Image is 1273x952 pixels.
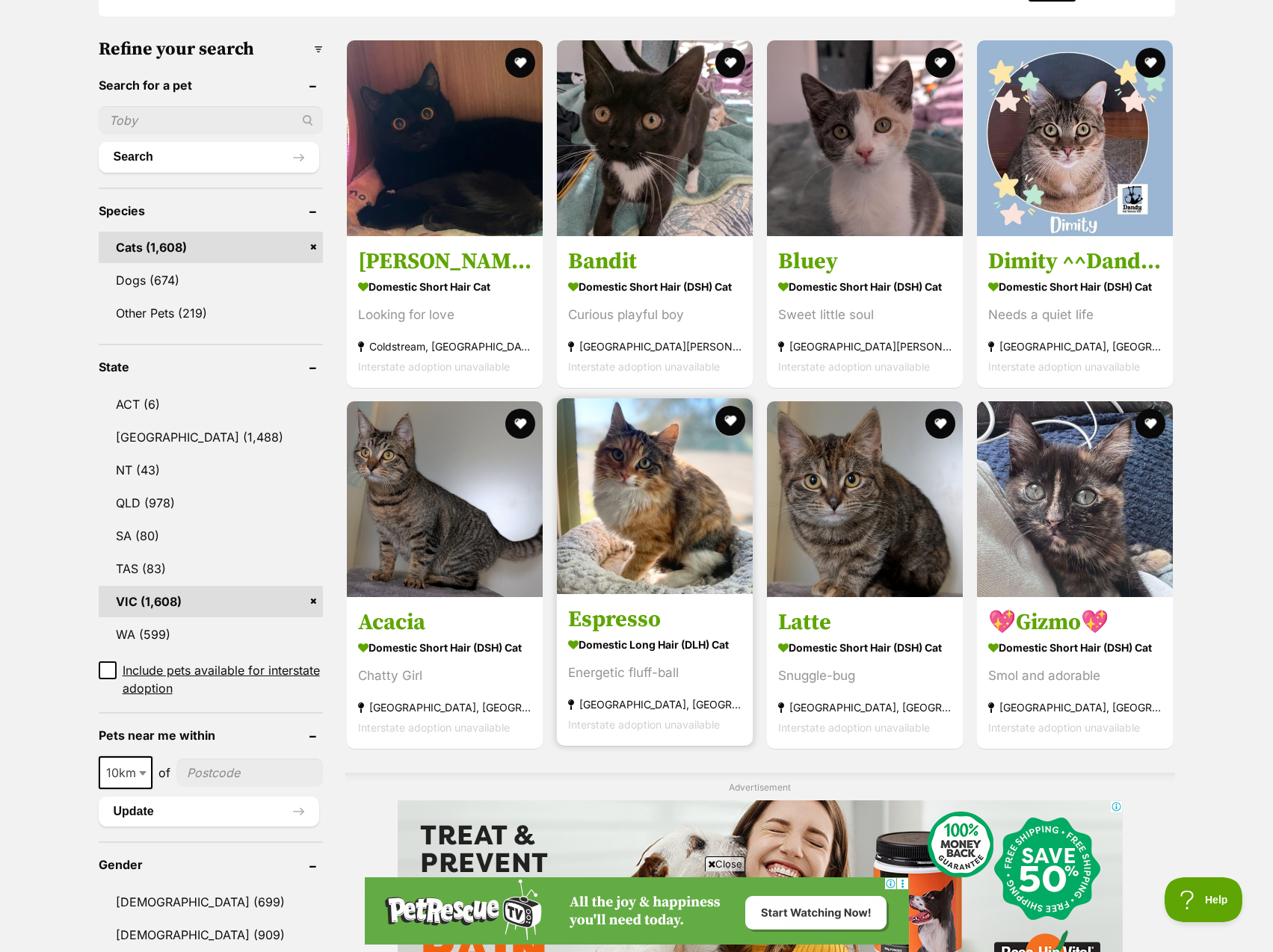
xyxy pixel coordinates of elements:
[767,40,963,236] img: Bluey - Domestic Short Hair (DSH) Cat
[99,487,323,519] a: QLD (978)
[99,297,323,329] a: Other Pets (219)
[99,756,152,789] span: 10km
[715,406,745,436] button: favourite
[925,409,955,439] button: favourite
[568,275,742,297] strong: Domestic Short Hair (DSH) Cat
[568,247,742,275] h3: Bandit
[925,48,955,78] button: favourite
[568,718,720,731] span: Interstate adoption unavailable
[99,204,323,217] header: Species
[358,304,531,324] div: Looking for love
[568,663,742,683] div: Energetic fluff-ball
[99,421,323,453] a: [GEOGRAPHIC_DATA] (1,488)
[158,764,170,782] span: of
[99,106,323,135] input: Toby
[767,597,963,749] a: Latte Domestic Short Hair (DSH) Cat Snuggle-bug [GEOGRAPHIC_DATA], [GEOGRAPHIC_DATA] Interstate a...
[557,594,753,746] a: Espresso Domestic Long Hair (DLH) Cat Energetic fluff-ball [GEOGRAPHIC_DATA], [GEOGRAPHIC_DATA] I...
[778,336,952,356] strong: [GEOGRAPHIC_DATA][PERSON_NAME][GEOGRAPHIC_DATA]
[778,275,952,297] strong: Domestic Short Hair (DSH) Cat
[568,359,720,372] span: Interstate adoption unavailable
[977,40,1173,236] img: Dimity ^^Dandy Cat Rescue^^ - Domestic Short Hair (DSH) Cat
[99,232,323,263] a: Cats (1,608)
[176,758,323,787] input: postcode
[99,919,323,951] a: [DEMOGRAPHIC_DATA] (909)
[99,553,323,584] a: TAS (83)
[99,389,323,420] a: ACT (6)
[347,597,543,749] a: Acacia Domestic Short Hair (DSH) Cat Chatty Girl [GEOGRAPHIC_DATA], [GEOGRAPHIC_DATA] Interstate ...
[988,247,1162,275] h3: Dimity ^^Dandy Cat Rescue^^
[778,608,952,637] h3: Latte
[99,142,319,172] button: Search
[778,666,952,686] div: Snuggle-bug
[988,608,1162,637] h3: 💖Gizmo💖
[358,721,510,734] span: Interstate adoption unavailable
[557,235,753,387] a: Bandit Domestic Short Hair (DSH) Cat Curious playful boy [GEOGRAPHIC_DATA][PERSON_NAME][GEOGRAPHI...
[99,858,323,871] header: Gender
[99,265,323,296] a: Dogs (674)
[365,877,909,945] iframe: Advertisement
[358,697,531,717] strong: [GEOGRAPHIC_DATA], [GEOGRAPHIC_DATA]
[99,619,323,650] a: WA (599)
[778,637,952,658] strong: Domestic Short Hair (DSH) Cat
[568,304,742,324] div: Curious playful boy
[99,729,323,742] header: Pets near me within
[99,661,323,697] a: Include pets available for interstate adoption
[988,304,1162,324] div: Needs a quiet life
[778,721,930,734] span: Interstate adoption unavailable
[557,40,753,236] img: Bandit - Domestic Short Hair (DSH) Cat
[358,608,531,637] h3: Acacia
[988,697,1162,717] strong: [GEOGRAPHIC_DATA], [GEOGRAPHIC_DATA]
[99,586,323,617] a: VIC (1,608)
[347,401,543,597] img: Acacia - Domestic Short Hair (DSH) Cat
[557,398,753,594] img: Espresso - Domestic Long Hair (DLH) Cat
[99,360,323,374] header: State
[99,454,323,486] a: NT (43)
[977,401,1173,597] img: 💖Gizmo💖 - Domestic Short Hair (DSH) Cat
[778,304,952,324] div: Sweet little soul
[778,359,930,372] span: Interstate adoption unavailable
[988,336,1162,356] strong: [GEOGRAPHIC_DATA], [GEOGRAPHIC_DATA]
[100,762,151,783] span: 10km
[358,666,531,686] div: Chatty Girl
[99,886,323,918] a: [DEMOGRAPHIC_DATA] (699)
[715,48,745,78] button: favourite
[358,336,531,356] strong: Coldstream, [GEOGRAPHIC_DATA]
[358,275,531,297] strong: Domestic Short Hair Cat
[347,235,543,387] a: [PERSON_NAME] Domestic Short Hair Cat Looking for love Coldstream, [GEOGRAPHIC_DATA] Interstate a...
[347,40,543,236] img: Sabrina - Domestic Short Hair Cat
[505,48,535,78] button: favourite
[988,359,1140,372] span: Interstate adoption unavailable
[568,605,742,634] h3: Espresso
[988,721,1140,734] span: Interstate adoption unavailable
[705,856,745,871] span: Close
[977,235,1173,387] a: Dimity ^^Dandy Cat Rescue^^ Domestic Short Hair (DSH) Cat Needs a quiet life [GEOGRAPHIC_DATA], [...
[977,597,1173,749] a: 💖Gizmo💖 Domestic Short Hair (DSH) Cat Smol and adorable [GEOGRAPHIC_DATA], [GEOGRAPHIC_DATA] Inte...
[767,235,963,387] a: Bluey Domestic Short Hair (DSH) Cat Sweet little soul [GEOGRAPHIC_DATA][PERSON_NAME][GEOGRAPHIC_D...
[99,78,323,92] header: Search for a pet
[1165,877,1243,922] iframe: Help Scout Beacon - Open
[99,797,319,826] button: Update
[1136,409,1166,439] button: favourite
[99,39,323,60] h3: Refine your search
[358,359,510,372] span: Interstate adoption unavailable
[568,336,742,356] strong: [GEOGRAPHIC_DATA][PERSON_NAME][GEOGRAPHIC_DATA]
[568,634,742,655] strong: Domestic Long Hair (DLH) Cat
[988,666,1162,686] div: Smol and adorable
[767,401,963,597] img: Latte - Domestic Short Hair (DSH) Cat
[988,275,1162,297] strong: Domestic Short Hair (DSH) Cat
[988,637,1162,658] strong: Domestic Short Hair (DSH) Cat
[1136,48,1166,78] button: favourite
[99,520,323,551] a: SA (80)
[123,661,323,697] span: Include pets available for interstate adoption
[505,409,535,439] button: favourite
[568,694,742,714] strong: [GEOGRAPHIC_DATA], [GEOGRAPHIC_DATA]
[778,247,952,275] h3: Bluey
[358,247,531,275] h3: [PERSON_NAME]
[358,637,531,658] strong: Domestic Short Hair (DSH) Cat
[778,697,952,717] strong: [GEOGRAPHIC_DATA], [GEOGRAPHIC_DATA]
